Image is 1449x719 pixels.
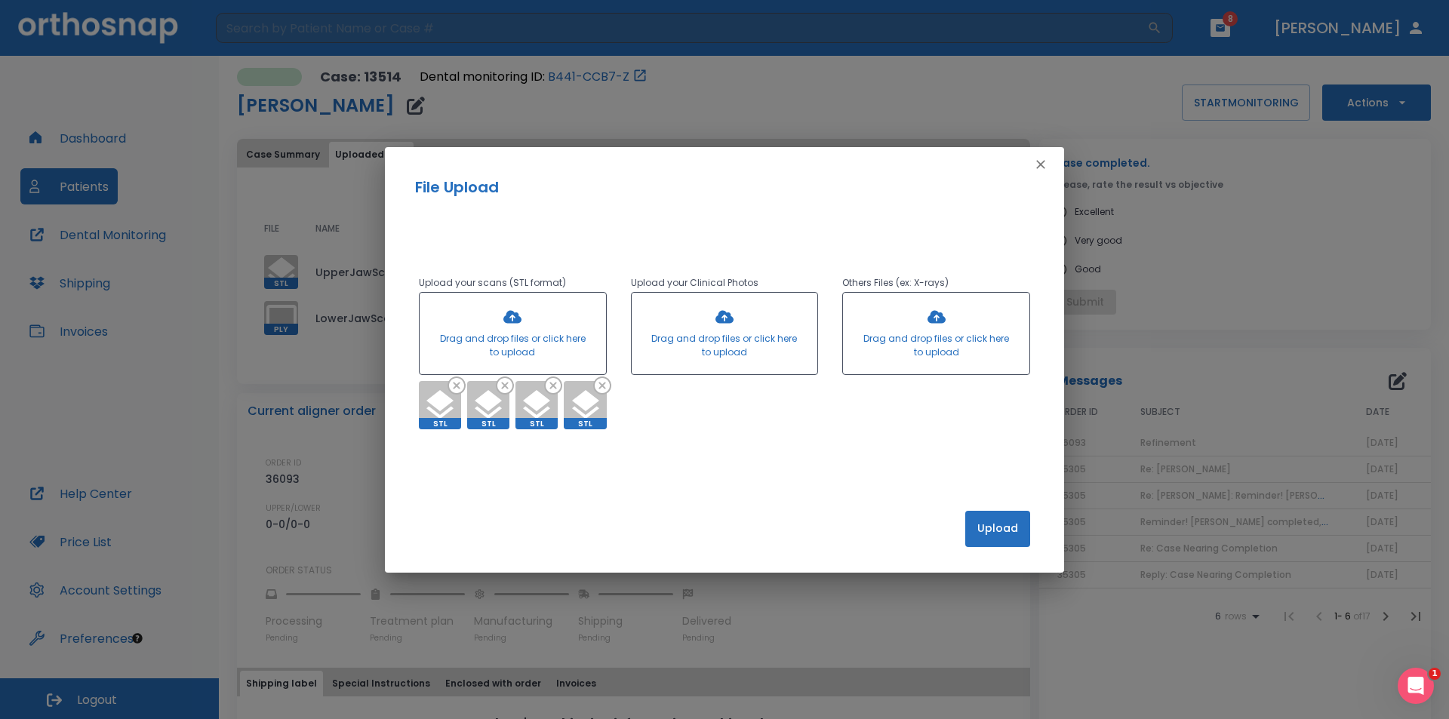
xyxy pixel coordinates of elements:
p: Upload your Clinical Photos [631,274,819,292]
p: Others Files (ex: X-rays) [842,274,1030,292]
p: Upload your scans (STL format) [419,274,607,292]
h2: File Upload [415,176,1034,198]
span: STL [564,418,606,429]
button: Upload [965,511,1030,547]
span: STL [419,418,461,429]
span: 1 [1429,668,1441,680]
span: STL [467,418,509,429]
span: STL [515,418,558,429]
iframe: Intercom live chat [1398,668,1434,704]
